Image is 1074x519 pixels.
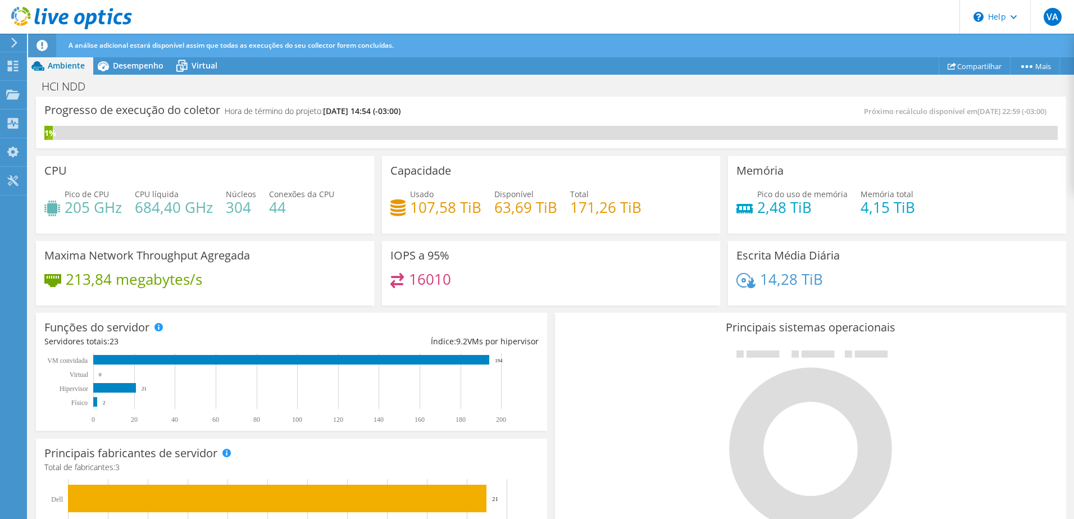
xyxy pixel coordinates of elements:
[99,372,102,377] text: 0
[736,165,784,177] h3: Memória
[492,495,498,502] text: 21
[415,416,425,424] text: 160
[71,399,88,407] tspan: Físico
[269,189,334,199] span: Conexões da CPU
[570,201,641,213] h4: 171,26 TiB
[409,273,451,285] h4: 16010
[92,416,95,424] text: 0
[333,416,343,424] text: 120
[253,416,260,424] text: 80
[939,57,1011,75] a: Compartilhar
[70,371,89,379] text: Virtual
[226,189,256,199] span: Núcleos
[495,358,503,363] text: 194
[563,321,1058,334] h3: Principais sistemas operacionais
[135,201,213,213] h4: 684,40 GHz
[51,495,63,503] text: Dell
[977,106,1046,116] span: [DATE] 22:59 (-03:00)
[736,249,840,262] h3: Escrita Média Diária
[757,201,848,213] h4: 2,48 TiB
[390,249,449,262] h3: IOPS a 95%
[171,416,178,424] text: 40
[757,189,848,199] span: Pico do uso de memória
[864,106,1052,116] span: Próximo recálculo disponível em
[44,249,250,262] h3: Maxima Network Throughput Agregada
[113,60,163,71] span: Desempenho
[48,60,85,71] span: Ambiente
[69,40,394,50] span: A análise adicional estará disponível assim que todas as execuções do seu collector forem concluí...
[292,416,302,424] text: 100
[44,461,539,474] h4: Total de fabricantes:
[410,189,434,199] span: Usado
[44,165,67,177] h3: CPU
[390,165,451,177] h3: Capacidade
[456,416,466,424] text: 180
[103,400,106,406] text: 2
[269,201,334,213] h4: 44
[323,106,401,116] span: [DATE] 14:54 (-03:00)
[37,80,103,93] h1: HCI NDD
[44,447,217,459] h3: Principais fabricantes de servidor
[760,273,823,285] h4: 14,28 TiB
[973,12,984,22] svg: \n
[226,201,256,213] h4: 304
[861,189,913,199] span: Memória total
[60,385,88,393] text: Hipervisor
[47,357,88,365] text: VM convidada
[44,335,292,348] div: Servidores totais:
[142,386,147,391] text: 21
[1010,57,1060,75] a: Mais
[1044,8,1062,26] span: VA
[135,189,179,199] span: CPU líquida
[131,416,138,424] text: 20
[65,189,109,199] span: Pico de CPU
[494,189,534,199] span: Disponível
[456,336,467,347] span: 9.2
[65,201,122,213] h4: 205 GHz
[44,127,53,139] div: 1%
[494,201,557,213] h4: 63,69 TiB
[374,416,384,424] text: 140
[292,335,539,348] div: Índice: VMs por hipervisor
[212,416,219,424] text: 60
[225,105,401,117] h4: Hora de término do projeto:
[570,189,589,199] span: Total
[115,462,120,472] span: 3
[410,201,481,213] h4: 107,58 TiB
[66,273,202,285] h4: 213,84 megabytes/s
[110,336,119,347] span: 23
[192,60,217,71] span: Virtual
[861,201,915,213] h4: 4,15 TiB
[496,416,506,424] text: 200
[44,321,149,334] h3: Funções do servidor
